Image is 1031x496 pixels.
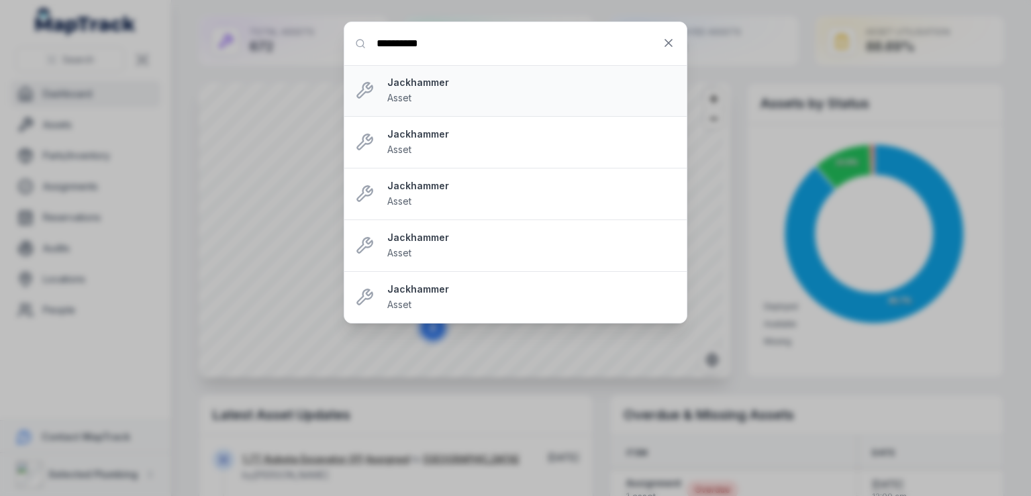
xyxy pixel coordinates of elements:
[387,195,411,207] span: Asset
[387,231,676,260] a: JackhammerAsset
[387,76,676,89] strong: Jackhammer
[387,128,676,157] a: JackhammerAsset
[387,247,411,258] span: Asset
[387,283,676,312] a: JackhammerAsset
[387,144,411,155] span: Asset
[387,128,676,141] strong: Jackhammer
[387,231,676,244] strong: Jackhammer
[387,299,411,310] span: Asset
[387,179,676,193] strong: Jackhammer
[387,179,676,209] a: JackhammerAsset
[387,92,411,103] span: Asset
[387,76,676,105] a: JackhammerAsset
[387,283,676,296] strong: Jackhammer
